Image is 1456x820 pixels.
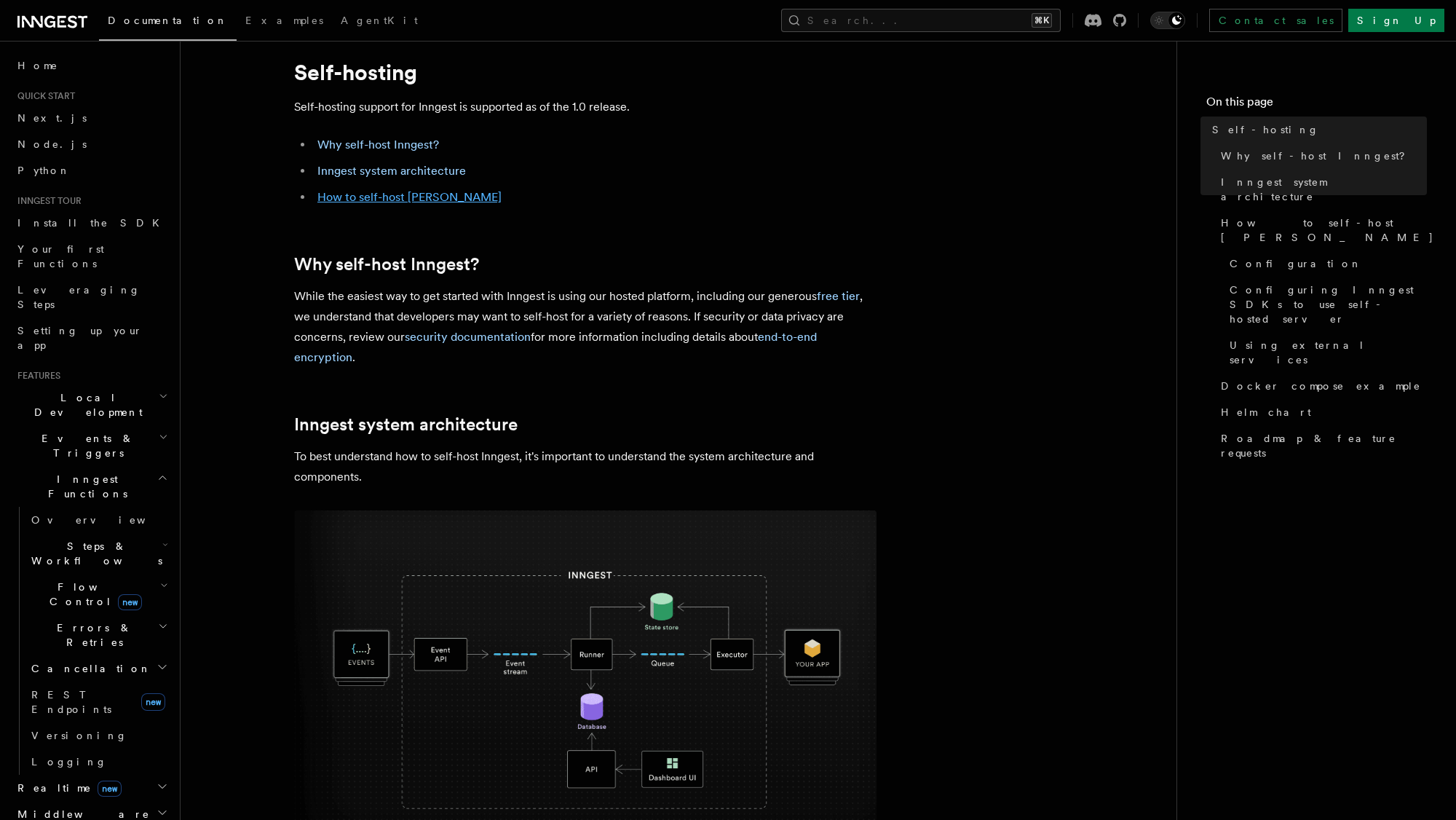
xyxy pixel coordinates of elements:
p: Self-hosting support for Inngest is supported as of the 1.0 release. [294,97,877,117]
a: Why self-host Inngest? [294,254,479,275]
span: new [141,693,165,711]
span: Python [17,165,71,176]
button: Toggle dark mode [1150,12,1185,29]
span: Events & Triggers [12,431,159,460]
p: While the easiest way to get started with Inngest is using our hosted platform, including our gen... [294,286,877,368]
a: Your first Functions [12,236,171,277]
span: Flow Control [25,580,160,609]
button: Local Development [12,385,171,425]
a: REST Endpointsnew [25,682,171,722]
a: security documentation [405,330,531,344]
span: Cancellation [25,661,151,676]
span: new [98,781,122,797]
a: Next.js [12,105,171,131]
a: Why self-host Inngest? [317,138,439,151]
span: Using external services [1230,338,1427,367]
a: Overview [25,507,171,533]
a: Home [12,52,171,79]
button: Realtimenew [12,775,171,801]
span: Steps & Workflows [25,539,162,568]
span: Home [17,58,58,73]
span: Documentation [108,15,228,26]
span: Examples [245,15,323,26]
a: Node.js [12,131,171,157]
span: Features [12,370,60,382]
h4: On this page [1206,93,1427,117]
button: Steps & Workflows [25,533,171,574]
a: Docker compose example [1215,373,1427,399]
span: REST Endpoints [31,689,111,715]
span: How to self-host [PERSON_NAME] [1221,216,1434,245]
span: new [118,594,142,610]
a: Inngest system architecture [294,414,518,435]
span: Node.js [17,138,87,150]
span: Roadmap & feature requests [1221,431,1427,460]
span: Inngest system architecture [1221,175,1427,204]
a: Setting up your app [12,318,171,358]
a: Inngest system architecture [1215,169,1427,210]
a: Self-hosting [1206,117,1427,143]
span: Quick start [12,90,75,102]
a: Contact sales [1209,9,1342,32]
span: Next.js [17,112,87,124]
span: Docker compose example [1221,379,1421,393]
a: Documentation [99,4,237,41]
a: Examples [237,4,332,39]
h1: Self-hosting [294,59,877,85]
a: Helm chart [1215,399,1427,425]
a: Install the SDK [12,210,171,236]
a: AgentKit [332,4,427,39]
kbd: ⌘K [1032,13,1052,28]
span: Realtime [12,781,122,795]
a: Python [12,157,171,184]
a: How to self-host [PERSON_NAME] [1215,210,1427,251]
button: Flow Controlnew [25,574,171,615]
span: Install the SDK [17,217,168,229]
a: Configuration [1224,251,1427,277]
span: Configuration [1230,256,1362,271]
span: Why self-host Inngest? [1221,149,1415,163]
span: Leveraging Steps [17,284,141,310]
span: Errors & Retries [25,620,158,650]
span: Your first Functions [17,243,104,269]
a: Inngest system architecture [317,164,466,178]
span: Local Development [12,390,159,419]
span: Versioning [31,730,127,741]
span: Overview [31,514,181,526]
button: Inngest Functions [12,466,171,507]
a: Roadmap & feature requests [1215,425,1427,466]
a: Why self-host Inngest? [1215,143,1427,169]
p: To best understand how to self-host Inngest, it's important to understand the system architecture... [294,446,877,487]
span: Logging [31,756,107,768]
a: Leveraging Steps [12,277,171,318]
a: How to self-host [PERSON_NAME] [317,190,502,204]
span: Helm chart [1221,405,1311,419]
button: Errors & Retries [25,615,171,655]
a: Using external services [1224,332,1427,373]
button: Cancellation [25,655,171,682]
span: Setting up your app [17,325,143,351]
span: Configuring Inngest SDKs to use self-hosted server [1230,283,1427,326]
button: Events & Triggers [12,425,171,466]
a: Sign Up [1348,9,1444,32]
a: free tier [817,289,860,303]
button: Search...⌘K [781,9,1061,32]
span: AgentKit [341,15,418,26]
span: Inngest tour [12,195,82,207]
span: Self-hosting [1212,122,1319,137]
div: Inngest Functions [12,507,171,775]
a: Configuring Inngest SDKs to use self-hosted server [1224,277,1427,332]
a: Versioning [25,722,171,749]
span: Inngest Functions [12,472,157,501]
a: Logging [25,749,171,775]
